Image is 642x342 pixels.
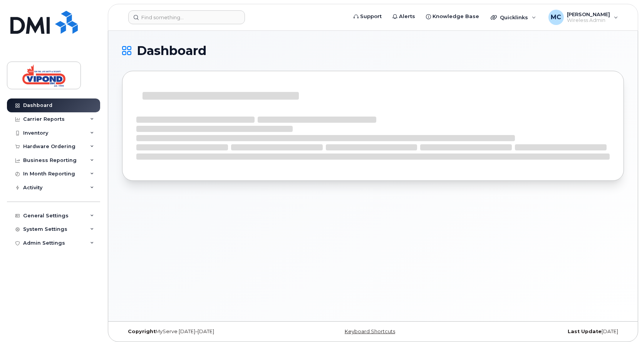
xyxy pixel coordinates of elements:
[128,329,156,334] strong: Copyright
[345,329,395,334] a: Keyboard Shortcuts
[137,45,206,57] span: Dashboard
[568,329,602,334] strong: Last Update
[122,329,289,335] div: MyServe [DATE]–[DATE]
[457,329,624,335] div: [DATE]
